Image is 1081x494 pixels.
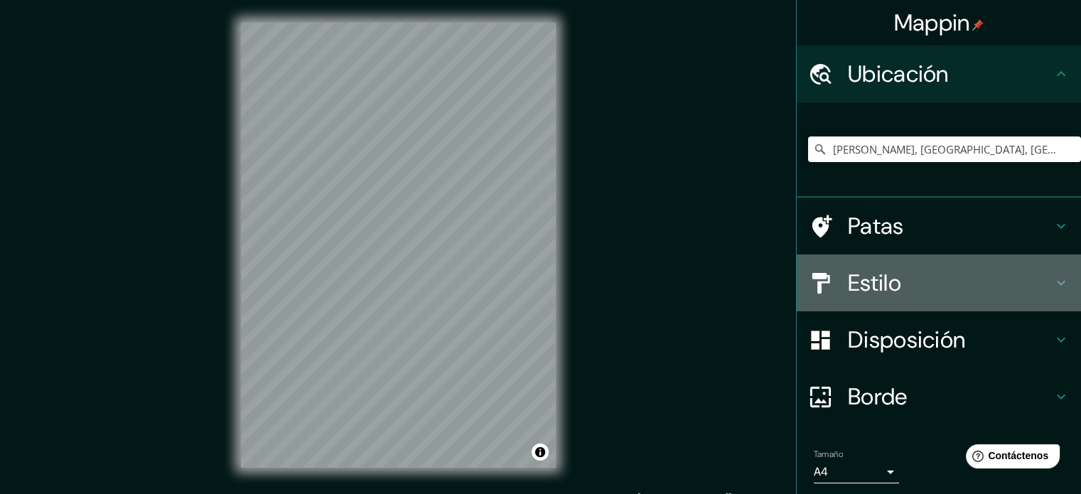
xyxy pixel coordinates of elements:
[848,268,901,298] font: Estilo
[848,59,949,89] font: Ubicación
[241,23,556,468] canvas: Mapa
[797,198,1081,254] div: Patas
[814,449,843,460] font: Tamaño
[848,211,904,241] font: Patas
[532,444,549,461] button: Activar o desactivar atribución
[797,254,1081,311] div: Estilo
[797,45,1081,102] div: Ubicación
[972,19,984,31] img: pin-icon.png
[848,325,965,355] font: Disposición
[848,382,908,412] font: Borde
[894,8,970,38] font: Mappin
[797,368,1081,425] div: Borde
[808,136,1081,162] input: Elige tu ciudad o zona
[814,464,828,479] font: A4
[954,439,1065,478] iframe: Lanzador de widgets de ayuda
[797,311,1081,368] div: Disposición
[814,461,899,483] div: A4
